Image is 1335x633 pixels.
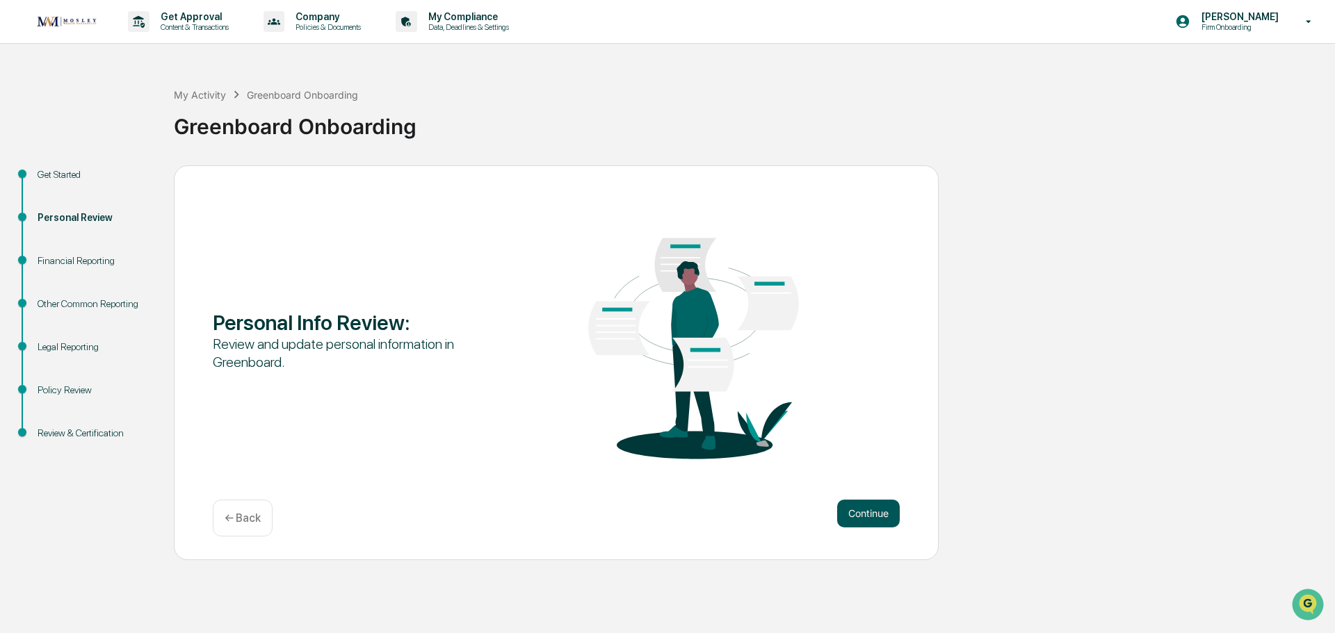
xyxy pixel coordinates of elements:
[8,196,93,221] a: 🔎Data Lookup
[101,176,112,188] div: 🗄️
[1190,22,1286,32] p: Firm Onboarding
[213,335,487,371] div: Review and update personal information in Greenboard.
[38,426,152,441] div: Review & Certification
[417,11,516,22] p: My Compliance
[8,170,95,195] a: 🖐️Preclearance
[556,196,831,482] img: Personal Info Review
[28,175,90,189] span: Preclearance
[38,211,152,225] div: Personal Review
[284,22,368,32] p: Policies & Documents
[236,110,253,127] button: Start new chat
[284,11,368,22] p: Company
[417,22,516,32] p: Data, Deadlines & Settings
[1290,587,1328,625] iframe: Open customer support
[47,120,176,131] div: We're available if you need us!
[247,89,358,101] div: Greenboard Onboarding
[38,383,152,397] div: Policy Review
[38,167,152,182] div: Get Started
[837,500,900,527] button: Continue
[225,511,261,525] p: ← Back
[115,175,172,189] span: Attestations
[38,297,152,311] div: Other Common Reporting
[98,235,168,246] a: Powered byPylon
[33,13,100,31] img: logo
[38,340,152,354] div: Legal Reporting
[47,106,228,120] div: Start new chat
[14,106,39,131] img: 1746055101610-c473b297-6a78-478c-a979-82029cc54cd1
[174,103,1328,139] div: Greenboard Onboarding
[38,254,152,268] div: Financial Reporting
[213,310,487,335] div: Personal Info Review :
[95,170,178,195] a: 🗄️Attestations
[149,22,236,32] p: Content & Transactions
[28,202,88,215] span: Data Lookup
[14,176,25,188] div: 🖐️
[138,236,168,246] span: Pylon
[149,11,236,22] p: Get Approval
[174,89,226,101] div: My Activity
[14,203,25,214] div: 🔎
[14,29,253,51] p: How can we help?
[1190,11,1286,22] p: [PERSON_NAME]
